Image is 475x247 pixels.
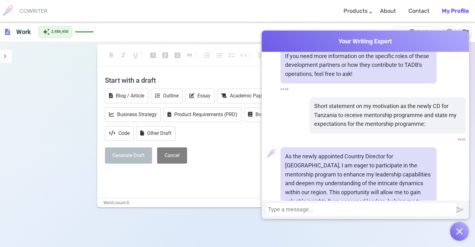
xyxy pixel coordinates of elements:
span: format_quote [186,52,193,59]
span: 03:28 [280,85,289,94]
span: format_align_left [257,52,265,59]
button: Cancel [157,147,187,164]
span: format_italic [120,52,127,59]
img: Open chat [456,228,463,235]
div: Word count: 0 [97,198,378,207]
span: folder [462,28,469,36]
span: Your Writing Expert [262,37,469,46]
button: Academic Paper [217,89,270,103]
img: profile [265,147,277,160]
button: Outline [151,89,183,103]
button: Book Report [244,107,286,122]
button: Essay [185,89,215,103]
img: Send [456,206,464,214]
span: format_underlined [132,52,139,59]
span: checklist [228,52,235,59]
h6: COWRITER [19,8,47,14]
span: language [408,28,416,36]
span: format_bold [107,52,115,59]
button: Blog / Article [105,89,148,103]
b: My Profile [442,7,469,14]
button: Other Draft [136,126,176,141]
a: Contact [408,2,429,20]
a: Products [344,2,368,20]
span: looks_3 [174,52,181,59]
a: About [380,2,396,20]
a: My Profile [442,2,469,20]
h6: Click to edit title [14,26,33,38]
p: Short statement on my motivation as the newly CD for Tanzania to receive mentorship programme and... [314,102,461,129]
span: help_outline [446,28,453,36]
button: Manage Documents [460,26,471,37]
button: Help & Shortcuts [444,26,455,37]
p: If you need more information on the specific roles of these development partners or how they cont... [285,52,432,79]
span: auto_awesome [42,28,50,36]
span: description [4,28,11,36]
span: Web Search [417,29,437,35]
button: Business Strategy [105,107,161,122]
span: looks_two [161,52,169,59]
span: 2,486,450 [51,29,68,35]
span: 04:02 [458,135,466,144]
span: looks_one [149,52,157,59]
h4: Start with a draft [105,73,370,88]
button: Generate Draft [105,147,152,164]
button: Product Requirements (PRD) [163,107,241,122]
span: code [240,52,247,59]
span: format_list_numbered [203,52,211,59]
span: format_list_bulleted [215,52,223,59]
button: Code [105,126,134,141]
